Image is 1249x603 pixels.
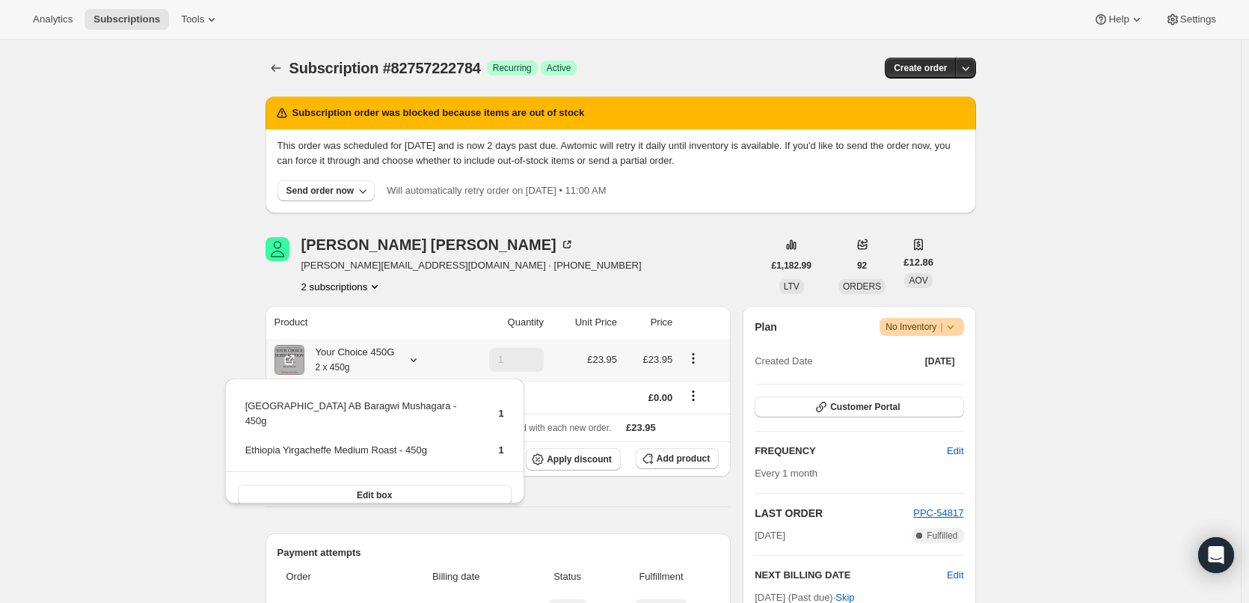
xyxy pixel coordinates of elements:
[286,185,355,197] div: Send order now
[947,444,963,459] span: Edit
[843,281,881,292] span: ORDERS
[763,255,820,276] button: £1,182.99
[1084,9,1153,30] button: Help
[755,397,963,417] button: Customer Portal
[390,569,522,584] span: Billing date
[916,351,964,372] button: [DATE]
[1156,9,1225,30] button: Settings
[277,138,964,168] p: This order was scheduled for [DATE] and is now 2 days past due. Awtomic will retry it daily until...
[903,255,933,270] span: £12.86
[755,592,854,603] span: [DATE] (Past due) ·
[266,306,458,339] th: Product
[681,388,705,404] button: Shipping actions
[301,237,574,252] div: [PERSON_NAME] [PERSON_NAME]
[33,13,73,25] span: Analytics
[457,306,548,339] th: Quantity
[755,444,947,459] h2: FREQUENCY
[622,306,677,339] th: Price
[755,568,947,583] h2: NEXT BILLING DATE
[498,444,503,456] span: 1
[587,354,617,365] span: £23.95
[274,345,304,375] img: product img
[927,530,957,542] span: Fulfilled
[277,180,375,201] button: Send order now
[301,279,383,294] button: Product actions
[85,9,169,30] button: Subscriptions
[316,362,350,373] small: 2 x 450g
[245,442,473,470] td: Ethiopia Yirgacheffe Medium Roast - 450g
[643,354,673,365] span: £23.95
[547,453,612,465] span: Apply discount
[755,506,913,521] h2: LAST ORDER
[266,58,286,79] button: Subscriptions
[304,345,395,375] div: Your Choice 450G
[547,62,571,74] span: Active
[526,448,621,471] button: Apply discount
[266,237,289,261] span: tom wright
[848,255,876,276] button: 92
[1198,537,1234,573] div: Open Intercom Messenger
[181,13,204,25] span: Tools
[681,350,705,367] button: Product actions
[387,183,606,198] p: Will automatically retry order on [DATE] • 11:00 AM
[1180,13,1216,25] span: Settings
[531,569,604,584] span: Status
[238,485,512,506] button: Edit box
[784,281,800,292] span: LTV
[648,392,673,403] span: £0.00
[657,453,710,465] span: Add product
[626,422,656,433] span: £23.95
[277,560,386,593] th: Order
[613,569,710,584] span: Fulfillment
[909,275,927,286] span: AOV
[894,62,947,74] span: Create order
[498,408,503,419] span: 1
[886,319,957,334] span: No Inventory
[493,62,532,74] span: Recurring
[938,439,972,463] button: Edit
[548,306,622,339] th: Unit Price
[24,9,82,30] button: Analytics
[245,398,473,441] td: [GEOGRAPHIC_DATA] AB Baragwi Mushagara - 450g
[947,568,963,583] button: Edit
[1108,13,1129,25] span: Help
[830,401,900,413] span: Customer Portal
[913,506,963,521] button: PPC-54817
[772,260,811,272] span: £1,182.99
[289,60,481,76] span: Subscription #82757222784
[636,448,719,469] button: Add product
[755,354,812,369] span: Created Date
[913,507,963,518] a: PPC-54817
[755,319,777,334] h2: Plan
[172,9,228,30] button: Tools
[940,321,942,333] span: |
[755,528,785,543] span: [DATE]
[755,468,817,479] span: Every 1 month
[357,489,392,501] span: Edit box
[925,355,955,367] span: [DATE]
[885,58,956,79] button: Create order
[277,545,719,560] h2: Payment attempts
[301,258,642,273] span: [PERSON_NAME][EMAIL_ADDRESS][DOMAIN_NAME] · [PHONE_NUMBER]
[292,105,585,120] h2: Subscription order was blocked because items are out of stock
[857,260,867,272] span: 92
[93,13,160,25] span: Subscriptions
